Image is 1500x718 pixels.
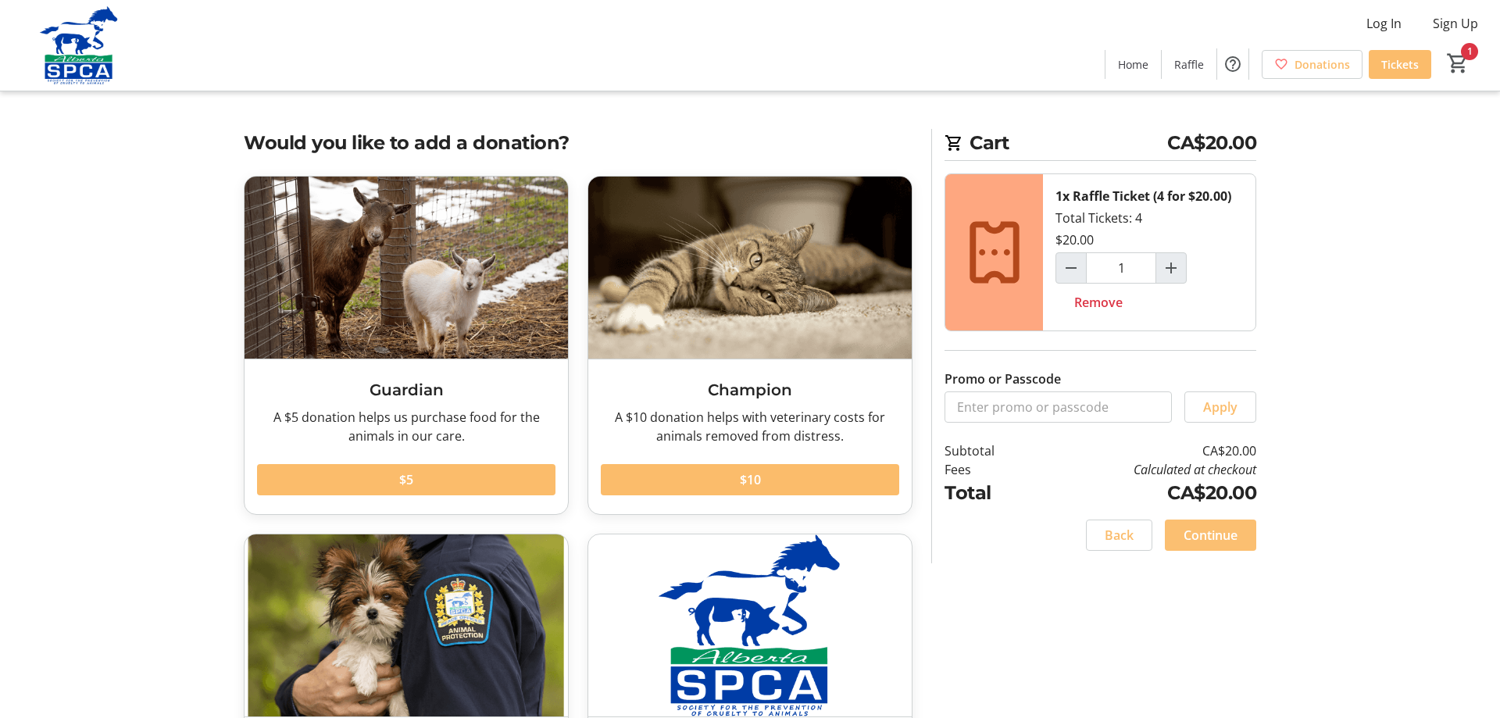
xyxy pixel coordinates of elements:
span: Remove [1074,293,1123,312]
span: Continue [1184,526,1237,545]
a: Tickets [1369,50,1431,79]
td: Fees [945,460,1035,479]
a: Home [1105,50,1161,79]
span: Tickets [1381,56,1419,73]
button: Remove [1055,287,1141,318]
span: Log In [1366,14,1402,33]
button: Apply [1184,391,1256,423]
button: Decrement by one [1056,253,1086,283]
div: A $10 donation helps with veterinary costs for animals removed from distress. [601,408,899,445]
span: Raffle [1174,56,1204,73]
span: CA$20.00 [1167,129,1256,157]
input: Enter promo or passcode [945,391,1172,423]
button: Cart [1444,49,1472,77]
span: $5 [399,470,413,489]
button: $5 [257,464,555,495]
span: Donations [1295,56,1350,73]
h2: Cart [945,129,1256,161]
h2: Would you like to add a donation? [244,129,912,157]
h3: Guardian [257,378,555,402]
a: Donations [1262,50,1362,79]
img: Animal Hero [245,534,568,716]
button: Sign Up [1420,11,1491,36]
td: CA$20.00 [1035,479,1256,507]
label: Promo or Passcode [945,370,1061,388]
td: Total [945,479,1035,507]
button: Continue [1165,520,1256,551]
img: Alberta SPCA's Logo [9,6,148,84]
img: Guardian [245,177,568,359]
div: 1x Raffle Ticket (4 for $20.00) [1055,187,1231,205]
a: Raffle [1162,50,1216,79]
img: Donate Another Amount [588,534,912,716]
button: Back [1086,520,1152,551]
td: Calculated at checkout [1035,460,1256,479]
span: Apply [1203,398,1237,416]
button: $10 [601,464,899,495]
button: Log In [1354,11,1414,36]
input: Raffle Ticket (4 for $20.00) Quantity [1086,252,1156,284]
span: Home [1118,56,1148,73]
div: $20.00 [1055,230,1094,249]
img: Champion [588,177,912,359]
td: CA$20.00 [1035,441,1256,460]
span: Back [1105,526,1134,545]
button: Help [1217,48,1248,80]
div: Total Tickets: 4 [1043,174,1255,330]
span: $10 [740,470,761,489]
span: Sign Up [1433,14,1478,33]
button: Increment by one [1156,253,1186,283]
h3: Champion [601,378,899,402]
td: Subtotal [945,441,1035,460]
div: A $5 donation helps us purchase food for the animals in our care. [257,408,555,445]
